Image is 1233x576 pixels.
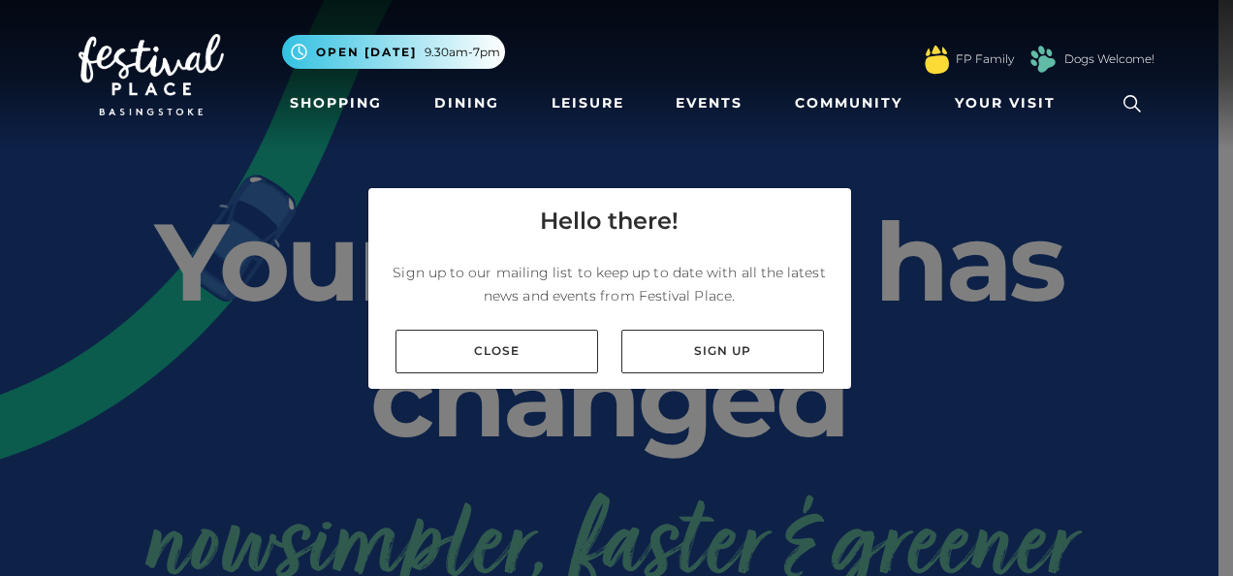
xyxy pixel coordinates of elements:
[282,85,390,121] a: Shopping
[79,34,224,115] img: Festival Place Logo
[956,50,1014,68] a: FP Family
[316,44,417,61] span: Open [DATE]
[540,204,679,239] h4: Hello there!
[384,261,836,307] p: Sign up to our mailing list to keep up to date with all the latest news and events from Festival ...
[282,35,505,69] button: Open [DATE] 9.30am-7pm
[947,85,1073,121] a: Your Visit
[668,85,750,121] a: Events
[395,330,598,373] a: Close
[955,93,1056,113] span: Your Visit
[544,85,632,121] a: Leisure
[787,85,910,121] a: Community
[427,85,507,121] a: Dining
[621,330,824,373] a: Sign up
[1064,50,1154,68] a: Dogs Welcome!
[425,44,500,61] span: 9.30am-7pm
